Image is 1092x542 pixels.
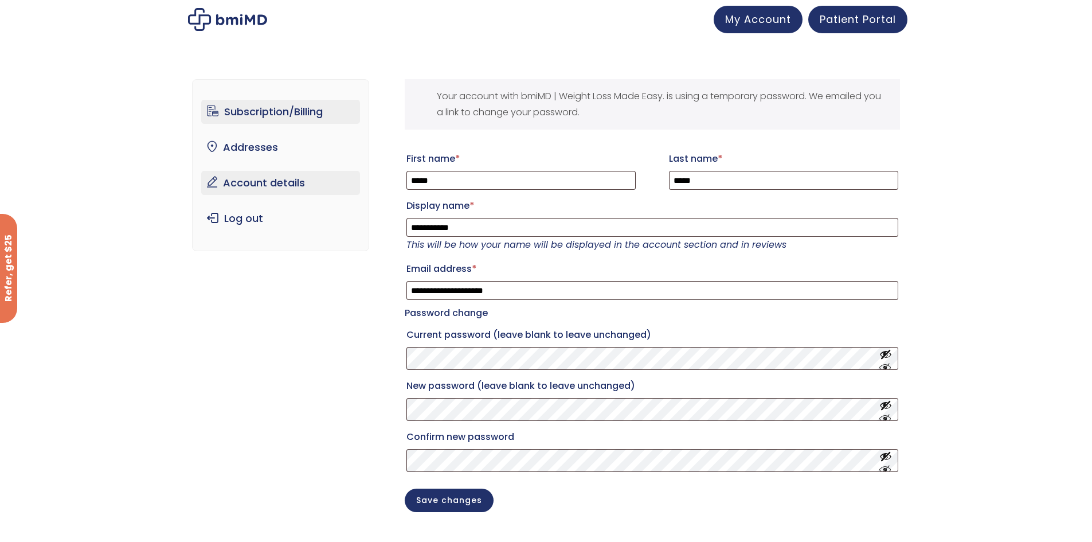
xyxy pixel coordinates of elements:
label: First name [406,150,636,168]
label: Email address [406,260,898,278]
span: My Account [725,12,791,26]
a: Subscription/Billing [201,100,360,124]
em: This will be how your name will be displayed in the account section and in reviews [406,238,786,251]
img: My account [188,8,267,31]
button: Show password [879,399,892,420]
span: Patient Portal [820,12,896,26]
a: Patient Portal [808,6,907,33]
label: Display name [406,197,898,215]
a: Addresses [201,135,360,159]
a: Log out [201,206,360,231]
legend: Password change [405,305,488,321]
nav: Account pages [192,79,369,251]
label: New password (leave blank to leave unchanged) [406,377,898,395]
label: Last name [669,150,898,168]
label: Current password (leave blank to leave unchanged) [406,326,898,344]
button: Show password [879,348,892,369]
button: Show password [879,450,892,471]
div: Your account with bmiMD | Weight Loss Made Easy. is using a temporary password. We emailed you a ... [405,79,900,130]
label: Confirm new password [406,428,898,446]
a: Account details [201,171,360,195]
button: Save changes [405,489,494,512]
a: My Account [714,6,803,33]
